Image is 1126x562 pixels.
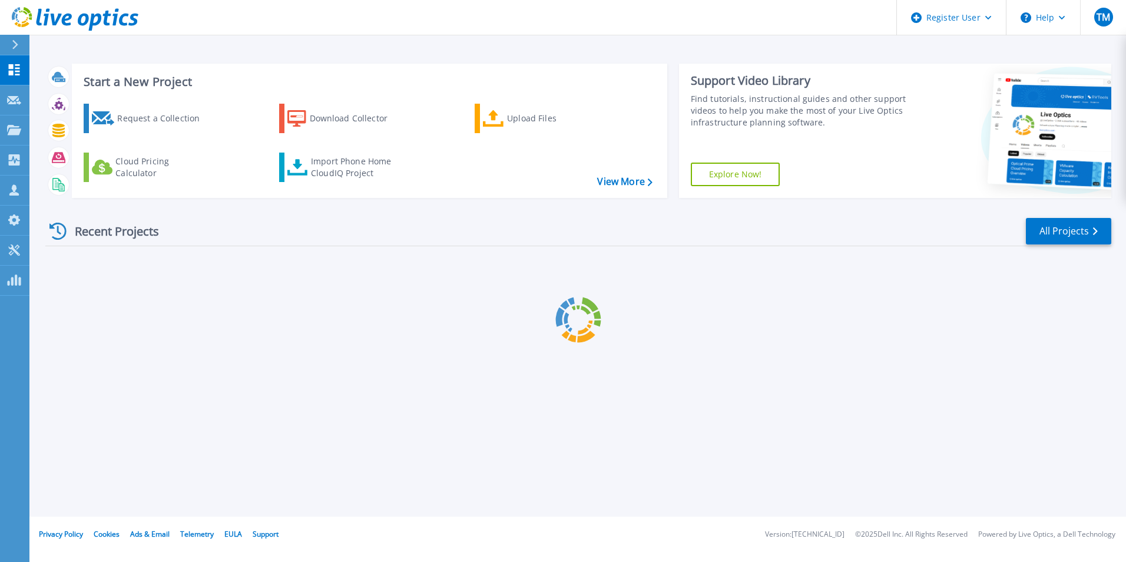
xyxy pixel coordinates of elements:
h3: Start a New Project [84,75,652,88]
span: TM [1097,12,1110,22]
div: Cloud Pricing Calculator [115,156,210,179]
a: Privacy Policy [39,529,83,539]
div: Import Phone Home CloudIQ Project [311,156,403,179]
a: Ads & Email [130,529,170,539]
a: View More [597,176,652,187]
a: Download Collector [279,104,410,133]
a: Cloud Pricing Calculator [84,153,215,182]
div: Find tutorials, instructional guides and other support videos to help you make the most of your L... [691,93,911,128]
a: Explore Now! [691,163,780,186]
a: Cookies [94,529,120,539]
a: EULA [224,529,242,539]
div: Recent Projects [45,217,175,246]
li: Version: [TECHNICAL_ID] [765,531,845,538]
div: Upload Files [507,107,601,130]
a: Upload Files [475,104,606,133]
div: Download Collector [310,107,404,130]
li: © 2025 Dell Inc. All Rights Reserved [855,531,968,538]
a: Support [253,529,279,539]
a: Telemetry [180,529,214,539]
div: Support Video Library [691,73,911,88]
a: All Projects [1026,218,1111,244]
a: Request a Collection [84,104,215,133]
div: Request a Collection [117,107,211,130]
li: Powered by Live Optics, a Dell Technology [978,531,1115,538]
